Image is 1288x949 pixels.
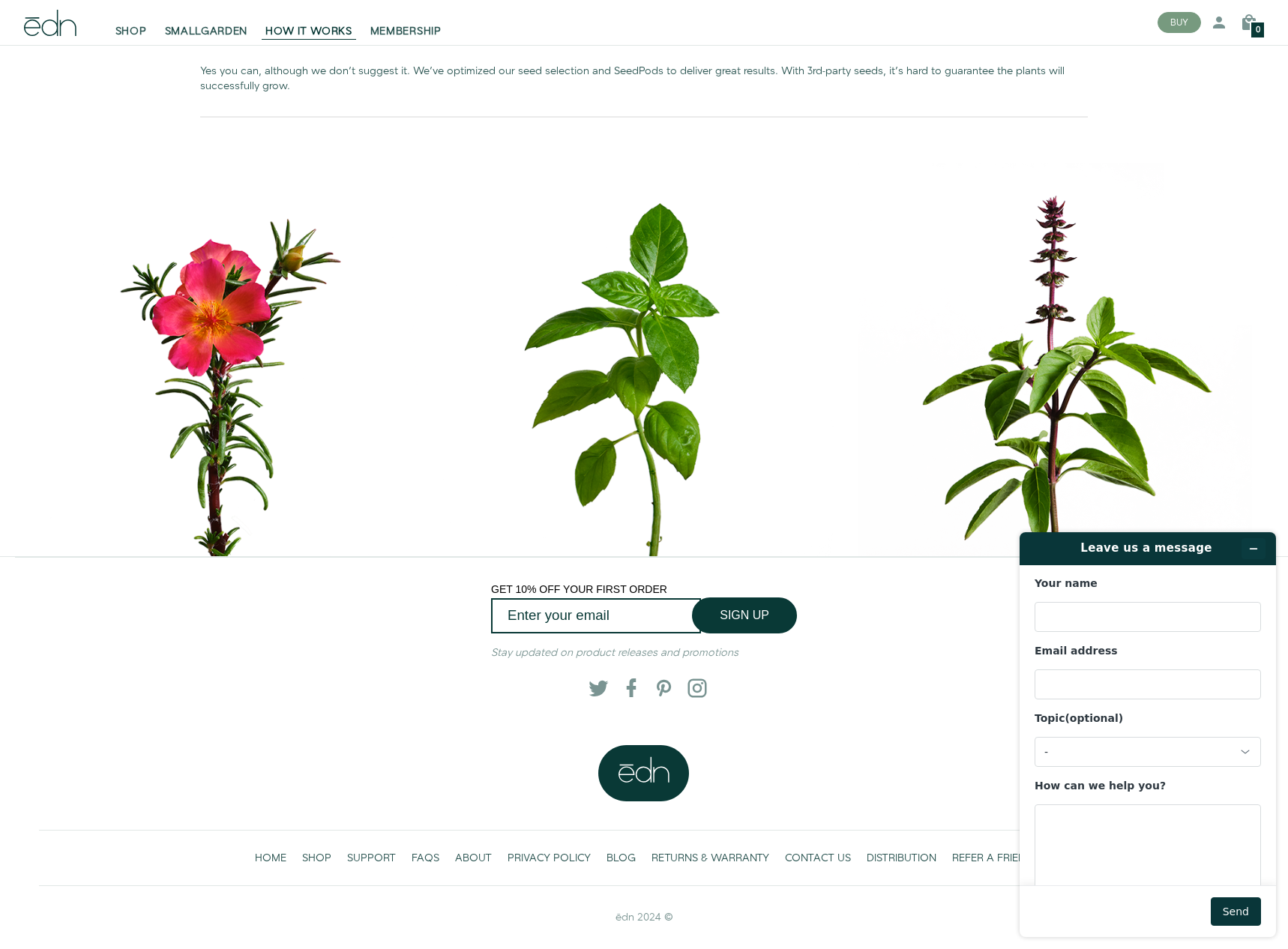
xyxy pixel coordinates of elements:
a: BLOG [599,843,644,873]
input: Enter your email [491,598,701,633]
span: Support [30,10,84,24]
a: SUPPORT [340,843,404,873]
div: Yes you can, although we don't suggest it. We've optimized our seed selection and SeedPods to del... [200,41,1088,116]
span: PRIVACY POLICY [508,851,591,866]
span: HOW IT WORKS [265,24,352,39]
span: SHOP [115,24,147,39]
span: SMALLGARDEN [165,24,248,39]
a: FAQS [404,843,448,873]
span: BLOG [607,851,636,866]
a: SHOP [295,843,340,873]
span: RETURNS & WARRANTY [651,851,769,866]
span: REFER A FRIEND [952,851,1033,866]
span: GET 10% OFF YOUR FIRST ORDER [491,583,667,595]
a: PRIVACY POLICY [500,843,599,873]
span: MEMBERSHIP [370,24,442,39]
iframe: Find more information here [1008,520,1288,949]
a: CONTACT US [777,843,859,873]
a: MEMBERSHIP [361,6,451,39]
span: CONTACT US [785,851,851,866]
a: HOW IT WORKS [256,6,361,39]
a: SMALLGARDEN [156,6,257,39]
a: HOME [247,843,295,873]
span: HOME [255,851,286,866]
span: DISTRIBUTION [867,851,936,866]
span: FAQS [412,851,439,866]
span: 0 [1256,26,1260,34]
a: RETURNS & WARRANTY [644,843,777,873]
span: SHOP [302,851,331,866]
a: DISTRIBUTION [859,843,945,873]
a: SHOP [106,6,156,39]
a: ABOUT [448,843,500,873]
a: REFER A FRIEND [945,843,1041,873]
button: BUY [1158,12,1201,33]
button: SIGN UP [692,597,797,633]
span: ēdn 2024 © [616,910,673,925]
em: Stay updated on product releases and promotions [491,645,738,660]
span: SUPPORT [347,851,396,866]
span: ABOUT [455,851,492,866]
